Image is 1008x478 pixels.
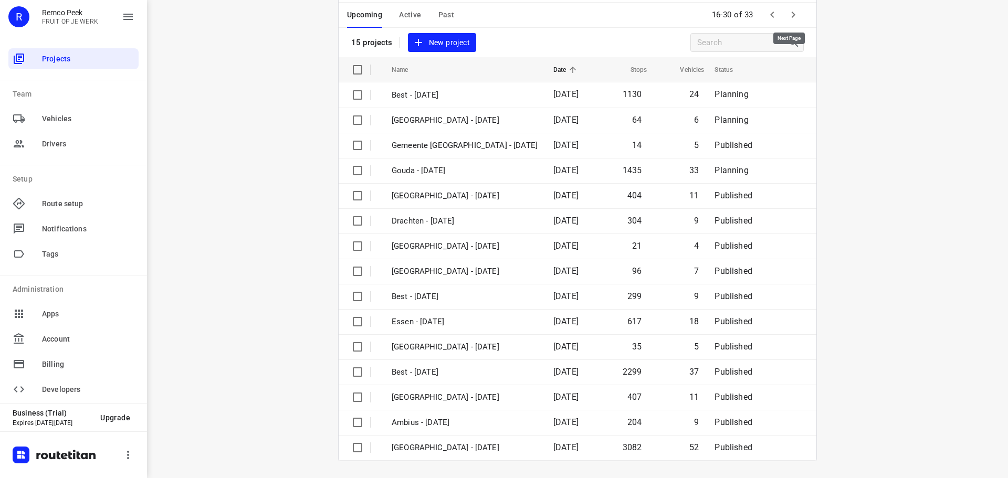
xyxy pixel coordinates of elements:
span: [DATE] [553,266,579,276]
span: [DATE] [553,417,579,427]
span: Published [715,216,752,226]
p: Drachten - Tuesday [392,215,538,227]
span: Published [715,291,752,301]
span: Developers [42,384,134,395]
span: Upgrade [100,413,130,422]
span: 37 [689,367,699,377]
span: 617 [627,316,642,326]
span: Name [392,63,422,76]
input: Search projects [697,35,787,51]
p: Expires [DATE][DATE] [13,419,92,427]
div: Drivers [8,133,139,154]
span: 2299 [623,367,642,377]
p: FRUIT OP JE WERK [42,18,98,25]
span: 11 [689,392,699,402]
span: [DATE] [553,367,579,377]
p: Gemeente Rotterdam - Tuesday [392,265,538,278]
div: Developers [8,379,139,400]
span: Published [715,417,752,427]
div: Account [8,328,139,349]
span: [DATE] [553,165,579,175]
span: 18 [689,316,699,326]
p: Team [13,89,139,100]
p: Essen - Monday [392,316,538,328]
span: [DATE] [553,316,579,326]
span: 304 [627,216,642,226]
span: Apps [42,309,134,320]
div: Notifications [8,218,139,239]
span: [DATE] [553,442,579,452]
span: 404 [627,190,642,200]
span: 407 [627,392,642,402]
span: Date [553,63,580,76]
p: 15 projects [351,38,393,47]
span: 35 [632,342,642,352]
span: [DATE] [553,342,579,352]
span: Route setup [42,198,134,209]
span: 5 [694,342,699,352]
span: Published [715,342,752,352]
span: Published [715,316,752,326]
span: Account [42,334,134,345]
span: 21 [632,241,642,251]
span: 9 [694,417,699,427]
span: [DATE] [553,115,579,125]
p: Best - Tuesday [392,291,538,303]
p: Gouda - Tuesday [392,165,538,177]
p: Gemeente Rotterdam - Monday [392,341,538,353]
span: 64 [632,115,642,125]
span: 16-30 of 33 [708,4,758,26]
p: Zwolle - Monday [392,442,538,454]
span: 1130 [623,89,642,99]
span: 1435 [623,165,642,175]
span: Published [715,140,752,150]
div: Tags [8,243,139,264]
span: [DATE] [553,291,579,301]
p: Best - Monday [392,366,538,378]
p: Business (Trial) [13,409,92,417]
span: 11 [689,190,699,200]
span: 24 [689,89,699,99]
span: 9 [694,216,699,226]
span: Published [715,442,752,452]
p: Best - Wednesday [392,89,538,101]
p: Antwerpen - Monday [392,391,538,403]
span: Projects [42,54,134,65]
span: Active [399,8,421,22]
span: Past [438,8,455,22]
span: [DATE] [553,89,579,99]
span: [DATE] [553,140,579,150]
span: 7 [694,266,699,276]
span: Upcoming [347,8,382,22]
span: Published [715,266,752,276]
span: Vehicles [42,113,134,124]
span: 9 [694,291,699,301]
button: New project [408,33,476,52]
div: R [8,6,29,27]
span: 5 [694,140,699,150]
div: Search [787,36,803,49]
span: Planning [715,89,748,99]
span: 299 [627,291,642,301]
p: Remco Peek [42,8,98,17]
span: Published [715,367,752,377]
span: [DATE] [553,392,579,402]
span: Tags [42,249,134,260]
p: Gemeente Rotterdam - Wednesday [392,140,538,152]
span: New project [414,36,470,49]
span: Status [715,63,747,76]
span: 52 [689,442,699,452]
p: Antwerpen - Tuesday [392,240,538,252]
span: [DATE] [553,190,579,200]
span: 96 [632,266,642,276]
span: Published [715,392,752,402]
span: Published [715,190,752,200]
span: Planning [715,115,748,125]
span: Stops [617,63,647,76]
span: Billing [42,359,134,370]
p: Setup [13,174,139,185]
span: 3082 [623,442,642,452]
span: 4 [694,241,699,251]
span: Drivers [42,139,134,150]
div: Vehicles [8,108,139,129]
